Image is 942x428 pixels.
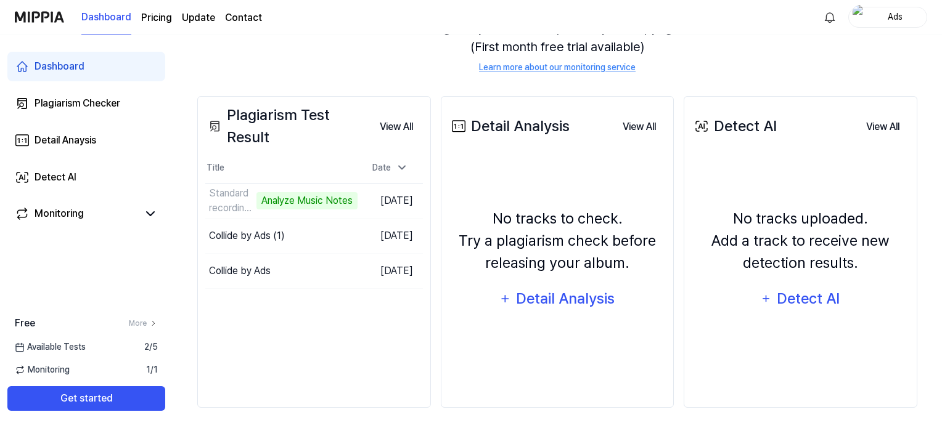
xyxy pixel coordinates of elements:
div: Detect AI [35,170,76,185]
td: [DATE] [358,183,423,218]
span: Free [15,316,35,331]
a: Dashboard [7,52,165,81]
div: Detail Anaysis [35,133,96,148]
img: 알림 [822,10,837,25]
a: Plagiarism Checker [7,89,165,118]
a: Monitoring [15,206,138,221]
div: Monitoring [35,206,84,221]
th: Title [205,153,358,183]
button: Get started [7,386,165,411]
a: More [129,318,158,329]
div: Plagiarism Checker [35,96,120,111]
a: View All [856,114,909,139]
a: Detect AI [7,163,165,192]
a: Learn more about our monitoring service [479,61,636,74]
div: Dashboard [35,59,84,74]
img: profile [853,5,867,30]
button: View All [613,115,666,139]
span: Available Tests [15,341,86,353]
td: [DATE] [358,218,423,253]
div: No tracks uploaded. Add a track to receive new detection results. [692,208,909,274]
a: View All [613,114,666,139]
div: Detect AI [692,115,777,137]
div: Detect AI [776,287,842,310]
td: [DATE] [358,253,423,288]
a: Pricing [141,10,172,25]
div: No tracks to check. Try a plagiarism check before releasing your album. [449,208,666,274]
a: Update [182,10,215,25]
a: View All [370,114,423,139]
button: View All [856,115,909,139]
div: Plagiarism Test Result [205,104,370,148]
span: 1 / 1 [146,363,158,376]
button: profileAds [848,7,927,28]
span: Monitoring [15,363,70,376]
div: Ads [871,10,919,23]
a: Detail Anaysis [7,126,165,155]
div: Collide by Ads [209,264,271,278]
button: Detect AI [753,284,849,313]
div: Standard recording 5 [209,186,253,216]
a: Dashboard [81,1,131,34]
div: Date [367,158,413,178]
div: Collide by Ads (1) [209,228,285,243]
div: Detail Analysis [515,287,616,310]
button: View All [370,115,423,139]
span: 2 / 5 [144,341,158,353]
button: Detail Analysis [491,284,623,313]
div: Detail Analysis [449,115,570,137]
div: Analyze Music Notes [256,192,358,209]
a: Contact [225,10,262,25]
